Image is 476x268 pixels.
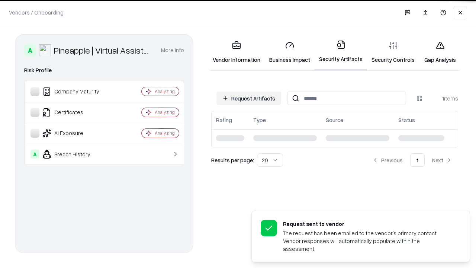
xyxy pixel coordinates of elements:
a: Business Impact [265,35,315,70]
img: Pineapple | Virtual Assistant Agency [39,44,51,56]
div: Analyzing [155,88,175,95]
a: Gap Analysis [419,35,461,70]
div: Source [326,116,343,124]
button: Request Artifacts [216,92,281,105]
nav: pagination [366,153,458,167]
div: Pineapple | Virtual Assistant Agency [54,44,152,56]
div: Analyzing [155,130,175,136]
div: Type [253,116,266,124]
div: Status [398,116,415,124]
div: Breach History [30,150,119,159]
button: More info [161,44,184,57]
div: A [30,150,39,159]
div: Certificates [30,108,119,117]
button: 1 [410,153,425,167]
div: Risk Profile [24,66,184,75]
div: The request has been emailed to the vendor’s primary contact. Vendor responses will automatically... [283,229,452,253]
div: AI Exposure [30,129,119,138]
a: Vendor Information [208,35,265,70]
div: Rating [216,116,232,124]
p: Results per page: [211,156,254,164]
a: Security Artifacts [315,34,367,70]
div: Analyzing [155,109,175,115]
div: A [24,44,36,56]
div: Request sent to vendor [283,220,452,228]
a: Security Controls [367,35,419,70]
div: 1 items [428,95,458,102]
div: Company Maturity [30,87,119,96]
p: Vendors / Onboarding [9,9,64,16]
